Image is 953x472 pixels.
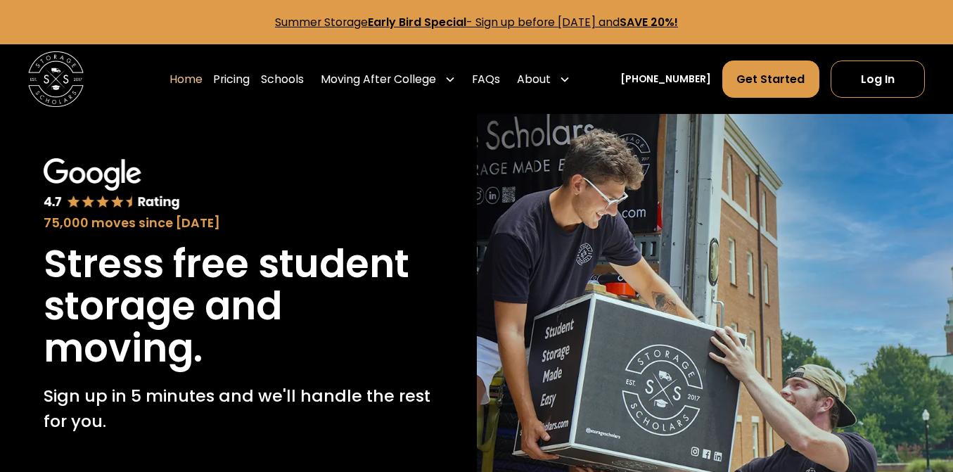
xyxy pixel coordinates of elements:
[170,60,203,98] a: Home
[28,51,84,107] img: Storage Scholars main logo
[517,71,551,88] div: About
[472,60,500,98] a: FAQs
[620,14,678,30] strong: SAVE 20%!
[831,60,925,98] a: Log In
[44,214,433,233] div: 75,000 moves since [DATE]
[315,60,461,98] div: Moving After College
[275,14,678,30] a: Summer StorageEarly Bird Special- Sign up before [DATE] andSAVE 20%!
[44,383,433,433] p: Sign up in 5 minutes and we'll handle the rest for you.
[368,14,466,30] strong: Early Bird Special
[44,243,433,369] h1: Stress free student storage and moving.
[261,60,304,98] a: Schools
[620,72,711,87] a: [PHONE_NUMBER]
[722,60,820,98] a: Get Started
[511,60,575,98] div: About
[213,60,250,98] a: Pricing
[44,158,180,210] img: Google 4.7 star rating
[321,71,436,88] div: Moving After College
[28,51,84,107] a: home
